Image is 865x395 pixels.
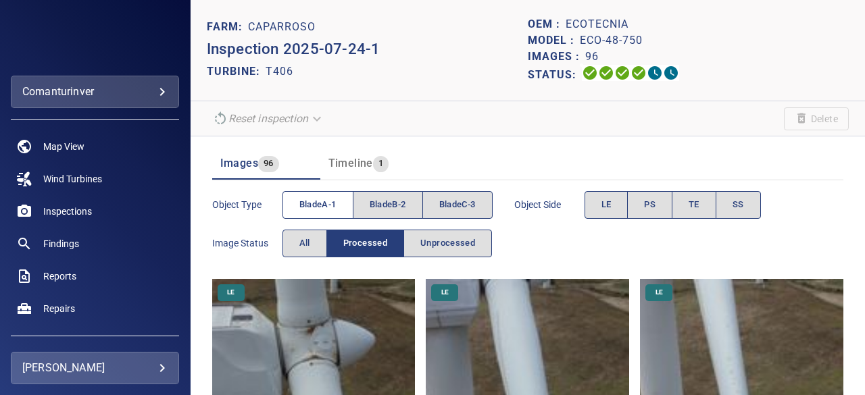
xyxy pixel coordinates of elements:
p: ECO-48-750 [580,32,643,49]
span: 1 [373,156,389,172]
a: map noActive [11,130,179,163]
span: TE [689,197,699,213]
span: LE [601,197,612,213]
span: Inspections [43,205,92,218]
span: All [299,236,310,251]
div: comanturinver [22,81,168,103]
p: OEM : [528,16,566,32]
svg: Uploading 100% [582,65,598,81]
p: FARM: [207,19,248,35]
a: windturbines noActive [11,163,179,195]
button: bladeA-1 [282,191,353,219]
span: Findings [43,237,79,251]
svg: ML Processing 100% [631,65,647,81]
button: bladeB-2 [353,191,423,219]
a: inspections noActive [11,195,179,228]
svg: Data Formatted 100% [598,65,614,81]
span: Reports [43,269,76,283]
div: imageStatus [282,230,493,257]
span: Map View [43,140,84,153]
div: Unable to reset the inspection due to your user permissions [207,107,330,130]
button: SS [716,191,761,219]
p: 96 [585,49,599,65]
span: Images [220,157,258,169]
a: repairs noActive [11,292,179,325]
div: [PERSON_NAME] [22,357,168,379]
p: ecotecnia [566,16,628,32]
div: Reset inspection [207,107,330,130]
a: findings noActive [11,228,179,260]
span: Repairs [43,302,75,315]
button: Unprocessed [403,230,492,257]
p: Images : [528,49,585,65]
p: Inspection 2025-07-24-1 [207,38,528,61]
span: bladeB-2 [370,197,406,213]
svg: Matching 0% [647,65,663,81]
span: LE [219,288,243,297]
span: Object type [212,198,282,211]
p: TURBINE: [207,63,266,80]
span: bladeA-1 [299,197,337,213]
span: Object Side [514,198,585,211]
p: Caparroso [248,19,316,35]
span: Image Status [212,236,282,250]
button: PS [627,191,672,219]
span: SS [733,197,744,213]
span: Processed [343,236,387,251]
p: T406 [266,63,293,80]
em: Reset inspection [228,112,308,125]
img: comanturinver-logo [48,34,141,47]
p: Model : [528,32,580,49]
span: bladeC-3 [439,197,476,213]
span: Wind Turbines [43,172,102,186]
button: LE [585,191,628,219]
svg: Classification 0% [663,65,679,81]
span: LE [433,288,457,297]
p: Status: [528,65,582,84]
button: TE [672,191,716,219]
span: Unable to delete the inspection due to your user permissions [784,107,849,130]
button: bladeC-3 [422,191,493,219]
div: objectType [282,191,493,219]
span: 96 [258,156,279,172]
span: PS [644,197,656,213]
span: Unprocessed [420,236,475,251]
button: All [282,230,327,257]
span: Timeline [328,157,373,169]
div: objectSide [585,191,761,219]
span: LE [647,288,671,297]
svg: Selecting 100% [614,65,631,81]
div: comanturinver [11,76,179,108]
button: Processed [326,230,404,257]
a: reports noActive [11,260,179,292]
